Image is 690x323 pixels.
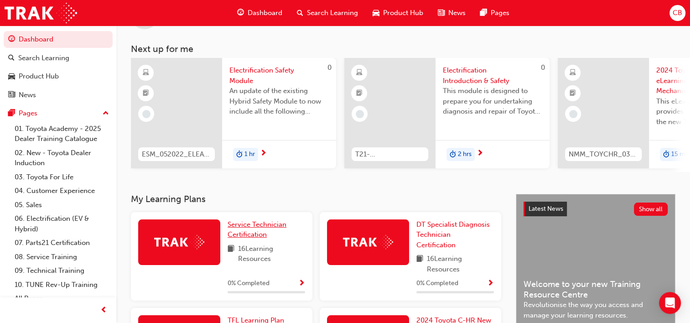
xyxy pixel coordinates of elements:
div: Product Hub [19,71,59,82]
img: Trak [154,235,204,249]
span: NMM_TOYCHR_032024_MODULE_1 [569,149,638,160]
span: Show Progress [487,280,494,288]
a: pages-iconPages [473,4,517,22]
a: Service Technician Certification [228,219,305,240]
a: 0ESM_052022_ELEARNElectrification Safety ModuleAn update of the existing Hybrid Safety Module to ... [131,58,336,168]
span: pages-icon [8,109,15,118]
a: 07. Parts21 Certification [11,236,113,250]
span: news-icon [438,7,445,19]
span: learningResourceType_ELEARNING-icon [356,67,363,79]
span: 1 hr [244,149,255,160]
span: 16 Learning Resources [427,254,494,274]
span: Electrification Introduction & Safety [443,65,542,86]
a: 06. Electrification (EV & Hybrid) [11,212,113,236]
span: T21-FOD_HVIS_PREREQ [355,149,425,160]
a: search-iconSearch Learning [290,4,365,22]
a: 03. Toyota For Life [11,170,113,184]
span: Search Learning [307,8,358,18]
span: booktick-icon [570,88,576,99]
a: Product Hub [4,68,113,85]
span: learningResourceType_ELEARNING-icon [143,67,149,79]
a: 05. Sales [11,198,113,212]
span: duration-icon [450,149,456,161]
span: next-icon [477,150,483,158]
span: 0 % Completed [416,278,458,289]
span: News [448,8,466,18]
button: Show Progress [298,278,305,289]
a: news-iconNews [431,4,473,22]
span: guage-icon [237,7,244,19]
span: Dashboard [248,8,282,18]
h3: Next up for me [116,44,690,54]
span: Service Technician Certification [228,220,286,239]
span: CB [673,8,682,18]
span: 0 [541,63,545,72]
a: Latest NewsShow all [524,202,668,216]
a: Dashboard [4,31,113,48]
span: learningResourceType_ELEARNING-icon [570,67,576,79]
span: up-icon [103,108,109,120]
span: 16 Learning Resources [238,244,305,264]
div: Search Learning [18,53,69,63]
div: Pages [19,108,37,119]
span: guage-icon [8,36,15,44]
a: News [4,87,113,104]
span: 0 % Completed [228,278,270,289]
span: 2 hrs [458,149,472,160]
span: Welcome to your new Training Resource Centre [524,279,668,300]
button: Show Progress [487,278,494,289]
span: news-icon [8,91,15,99]
a: 09. Technical Training [11,264,113,278]
a: 0T21-FOD_HVIS_PREREQElectrification Introduction & SafetyThis module is designed to prepare you f... [344,58,550,168]
span: 0 [327,63,332,72]
button: CB [669,5,685,21]
a: 10. TUNE Rev-Up Training [11,278,113,292]
span: learningRecordVerb_NONE-icon [569,110,577,118]
a: car-iconProduct Hub [365,4,431,22]
span: This module is designed to prepare you for undertaking diagnosis and repair of Toyota & Lexus Ele... [443,86,542,117]
a: 02. New - Toyota Dealer Induction [11,146,113,170]
span: prev-icon [100,305,107,316]
a: Search Learning [4,50,113,67]
span: car-icon [8,73,15,81]
span: booktick-icon [356,88,363,99]
span: Revolutionise the way you access and manage your learning resources. [524,300,668,320]
span: next-icon [260,150,267,158]
span: duration-icon [663,149,669,161]
span: search-icon [297,7,303,19]
span: Show Progress [298,280,305,288]
button: DashboardSearch LearningProduct HubNews [4,29,113,105]
a: 04. Customer Experience [11,184,113,198]
span: learningRecordVerb_NONE-icon [356,110,364,118]
div: Open Intercom Messenger [659,292,681,314]
span: Pages [491,8,509,18]
h3: My Learning Plans [131,194,501,204]
span: booktick-icon [143,88,149,99]
div: News [19,90,36,100]
a: DT Specialist Diagnosis Technician Certification [416,219,494,250]
span: car-icon [373,7,379,19]
button: Pages [4,105,113,122]
span: book-icon [228,244,234,264]
span: search-icon [8,54,15,63]
span: An update of the existing Hybrid Safety Module to now include all the following electrification v... [229,86,329,117]
span: pages-icon [480,7,487,19]
span: learningRecordVerb_NONE-icon [142,110,150,118]
span: book-icon [416,254,423,274]
img: Trak [5,3,77,23]
span: ESM_052022_ELEARN [142,149,211,160]
button: Show all [634,203,668,216]
span: duration-icon [236,149,243,161]
span: Latest News [529,205,563,213]
a: All Pages [11,292,113,306]
a: guage-iconDashboard [230,4,290,22]
a: 08. Service Training [11,250,113,264]
img: Trak [343,235,393,249]
span: Electrification Safety Module [229,65,329,86]
span: DT Specialist Diagnosis Technician Certification [416,220,490,249]
a: 01. Toyota Academy - 2025 Dealer Training Catalogue [11,122,113,146]
span: Product Hub [383,8,423,18]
